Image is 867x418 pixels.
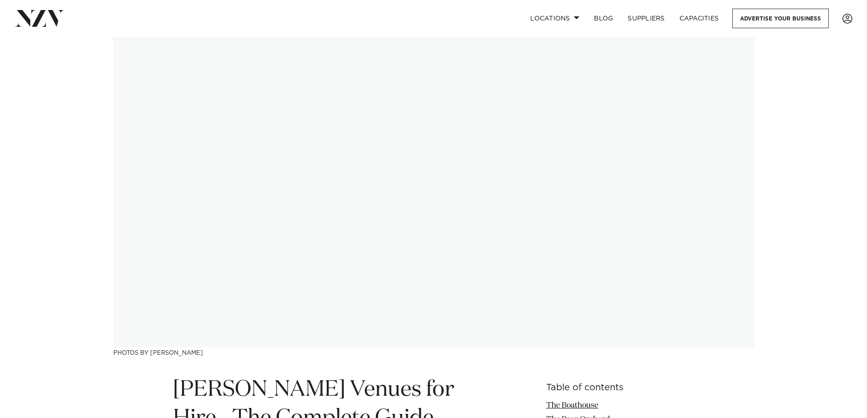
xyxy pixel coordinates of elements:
a: BLOG [587,9,620,28]
a: Locations [523,9,587,28]
a: SUPPLIERS [620,9,672,28]
a: Advertise your business [732,9,829,28]
a: The Boathouse [546,402,598,409]
h3: Photos by [PERSON_NAME] [113,347,754,357]
img: nzv-logo.png [15,10,64,26]
a: Capacities [672,9,726,28]
h6: Table of contents [546,383,695,393]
